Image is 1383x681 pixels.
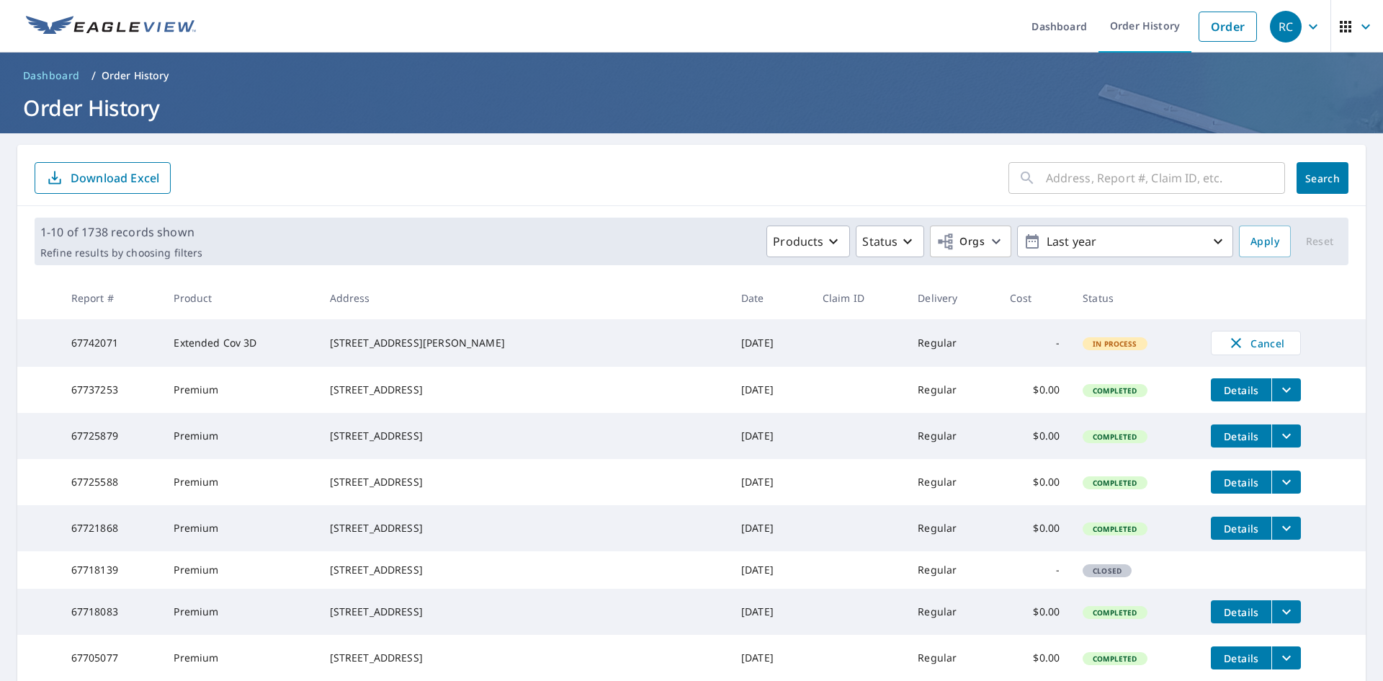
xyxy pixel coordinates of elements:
[1084,654,1145,664] span: Completed
[1084,339,1146,349] span: In Process
[1041,229,1209,254] p: Last year
[40,246,202,259] p: Refine results by choosing filters
[998,367,1071,413] td: $0.00
[35,162,171,194] button: Download Excel
[330,605,718,619] div: [STREET_ADDRESS]
[1017,226,1233,257] button: Last year
[906,589,998,635] td: Regular
[1271,378,1301,401] button: filesDropdownBtn-67737253
[1271,424,1301,448] button: filesDropdownBtn-67725879
[856,226,924,257] button: Status
[60,505,163,551] td: 67721868
[1084,524,1145,534] span: Completed
[906,413,998,459] td: Regular
[1211,517,1271,540] button: detailsBtn-67721868
[1271,600,1301,623] button: filesDropdownBtn-67718083
[1211,331,1301,355] button: Cancel
[60,319,163,367] td: 67742071
[102,68,169,83] p: Order History
[1219,522,1263,535] span: Details
[862,233,898,250] p: Status
[998,505,1071,551] td: $0.00
[60,277,163,319] th: Report #
[998,635,1071,681] td: $0.00
[1271,471,1301,494] button: filesDropdownBtn-67725588
[1270,11,1302,43] div: RC
[1084,607,1145,618] span: Completed
[1211,424,1271,448] button: detailsBtn-67725879
[71,170,159,186] p: Download Excel
[998,589,1071,635] td: $0.00
[730,277,811,319] th: Date
[1297,162,1348,194] button: Search
[1071,277,1199,319] th: Status
[162,589,318,635] td: Premium
[1308,172,1337,185] span: Search
[773,233,823,250] p: Products
[1219,383,1263,397] span: Details
[60,367,163,413] td: 67737253
[730,589,811,635] td: [DATE]
[60,589,163,635] td: 67718083
[906,319,998,367] td: Regular
[730,413,811,459] td: [DATE]
[330,336,718,350] div: [STREET_ADDRESS][PERSON_NAME]
[811,277,906,319] th: Claim ID
[162,505,318,551] td: Premium
[1239,226,1291,257] button: Apply
[1084,478,1145,488] span: Completed
[1271,517,1301,540] button: filesDropdownBtn-67721868
[998,551,1071,589] td: -
[162,277,318,319] th: Product
[936,233,985,251] span: Orgs
[906,635,998,681] td: Regular
[730,505,811,551] td: [DATE]
[730,459,811,505] td: [DATE]
[1211,646,1271,669] button: detailsBtn-67705077
[23,68,80,83] span: Dashboard
[162,635,318,681] td: Premium
[906,551,998,589] td: Regular
[730,367,811,413] td: [DATE]
[906,367,998,413] td: Regular
[330,429,718,443] div: [STREET_ADDRESS]
[730,635,811,681] td: [DATE]
[17,64,86,87] a: Dashboard
[26,16,196,37] img: EV Logo
[91,67,96,84] li: /
[1084,566,1130,576] span: Closed
[1219,476,1263,489] span: Details
[330,651,718,665] div: [STREET_ADDRESS]
[998,277,1071,319] th: Cost
[906,505,998,551] td: Regular
[906,277,998,319] th: Delivery
[1211,471,1271,494] button: detailsBtn-67725588
[40,223,202,241] p: 1-10 of 1738 records shown
[17,93,1366,123] h1: Order History
[906,459,998,505] td: Regular
[1046,158,1285,198] input: Address, Report #, Claim ID, etc.
[17,64,1366,87] nav: breadcrumb
[60,413,163,459] td: 67725879
[1084,386,1145,396] span: Completed
[162,459,318,505] td: Premium
[1199,12,1257,42] a: Order
[998,319,1071,367] td: -
[330,383,718,397] div: [STREET_ADDRESS]
[1226,334,1286,352] span: Cancel
[162,413,318,459] td: Premium
[60,635,163,681] td: 67705077
[930,226,1011,257] button: Orgs
[998,413,1071,459] td: $0.00
[1219,651,1263,665] span: Details
[998,459,1071,505] td: $0.00
[1271,646,1301,669] button: filesDropdownBtn-67705077
[766,226,850,257] button: Products
[1219,429,1263,443] span: Details
[1084,432,1145,442] span: Completed
[330,475,718,489] div: [STREET_ADDRESS]
[1250,233,1279,251] span: Apply
[162,319,318,367] td: Extended Cov 3D
[730,551,811,589] td: [DATE]
[1211,378,1271,401] button: detailsBtn-67737253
